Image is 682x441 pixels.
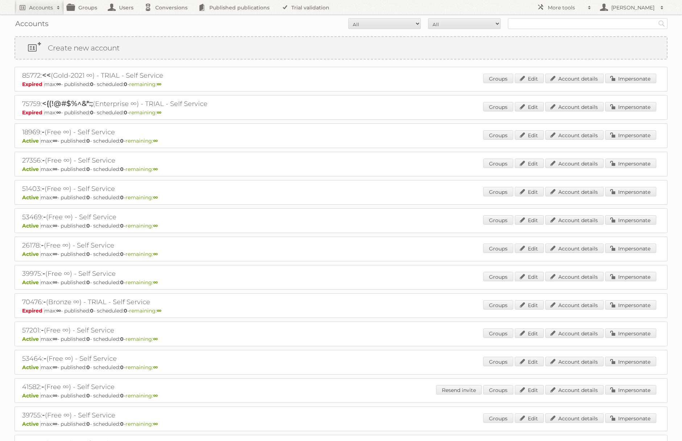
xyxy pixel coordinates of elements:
span: remaining: [126,364,158,371]
span: - [41,241,44,249]
strong: ∞ [153,364,158,371]
a: Account details [545,102,604,111]
strong: 0 [120,251,124,257]
span: Expired [22,81,44,87]
p: max: - published: - scheduled: - [22,251,660,257]
a: Edit [515,130,544,140]
p: max: - published: - scheduled: - [22,194,660,201]
strong: ∞ [157,81,161,87]
p: max: - published: - scheduled: - [22,222,660,229]
strong: 0 [120,222,124,229]
strong: 0 [86,251,90,257]
a: Account details [545,328,604,338]
strong: 0 [120,392,124,399]
a: Account details [545,244,604,253]
span: - [42,156,45,164]
p: max: - published: - scheduled: - [22,307,660,314]
h2: More tools [548,4,584,11]
strong: ∞ [53,166,57,172]
strong: 0 [86,421,90,427]
span: Active [22,222,41,229]
a: Impersonate [605,357,656,366]
span: Active [22,194,41,201]
a: Account details [545,413,604,423]
strong: 0 [120,138,124,144]
a: Groups [483,385,513,395]
a: Account details [545,187,604,196]
p: max: - published: - scheduled: - [22,364,660,371]
strong: ∞ [153,166,158,172]
strong: ∞ [56,307,61,314]
h2: 39755: (Free ∞) - Self Service [22,411,276,420]
strong: ∞ [153,138,158,144]
strong: ∞ [157,109,161,116]
strong: 0 [124,81,127,87]
h2: 75759: (Enterprise ∞) - TRIAL - Self Service [22,99,276,109]
span: << [42,71,51,79]
strong: ∞ [53,364,57,371]
span: - [43,212,46,221]
p: max: - published: - scheduled: - [22,336,660,342]
span: remaining: [126,279,158,286]
span: remaining: [126,166,158,172]
a: Groups [483,159,513,168]
span: Expired [22,307,44,314]
a: Groups [483,244,513,253]
strong: 0 [86,279,90,286]
span: - [41,326,44,334]
span: - [42,184,45,193]
span: <{(!@#$%^&*:; [42,99,93,108]
a: Account details [545,159,604,168]
a: Edit [515,272,544,281]
a: Impersonate [605,74,656,83]
span: - [41,382,44,391]
a: Account details [545,300,604,310]
p: max: - published: - scheduled: - [22,109,660,116]
a: Groups [483,328,513,338]
a: Edit [515,159,544,168]
h2: 70476: (Bronze ∞) - TRIAL - Self Service [22,297,276,307]
strong: 0 [86,222,90,229]
strong: ∞ [53,392,57,399]
strong: ∞ [157,307,161,314]
span: remaining: [126,336,158,342]
h2: Accounts [29,4,53,11]
a: Groups [483,300,513,310]
a: Edit [515,102,544,111]
a: Edit [515,215,544,225]
span: - [42,127,45,136]
h2: 53469: (Free ∞) - Self Service [22,212,276,222]
span: Active [22,392,41,399]
a: Edit [515,357,544,366]
span: Active [22,166,41,172]
a: Edit [515,413,544,423]
span: - [44,354,46,363]
a: Edit [515,328,544,338]
strong: 0 [86,392,90,399]
strong: 0 [86,138,90,144]
a: Impersonate [605,272,656,281]
h2: 18969: (Free ∞) - Self Service [22,127,276,137]
h2: 51403: (Free ∞) - Self Service [22,184,276,193]
strong: 0 [86,194,90,201]
a: Impersonate [605,300,656,310]
strong: 0 [90,109,94,116]
a: Groups [483,187,513,196]
strong: ∞ [153,336,158,342]
a: Edit [515,385,544,395]
a: Groups [483,413,513,423]
strong: ∞ [153,392,158,399]
span: - [42,269,45,278]
a: Account details [545,215,604,225]
a: Groups [483,130,513,140]
strong: ∞ [53,421,57,427]
a: Edit [515,300,544,310]
span: remaining: [126,194,158,201]
strong: 0 [120,421,124,427]
h2: 53464: (Free ∞) - Self Service [22,354,276,363]
span: Expired [22,109,44,116]
span: remaining: [126,421,158,427]
strong: ∞ [153,194,158,201]
span: remaining: [126,392,158,399]
a: Groups [483,74,513,83]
